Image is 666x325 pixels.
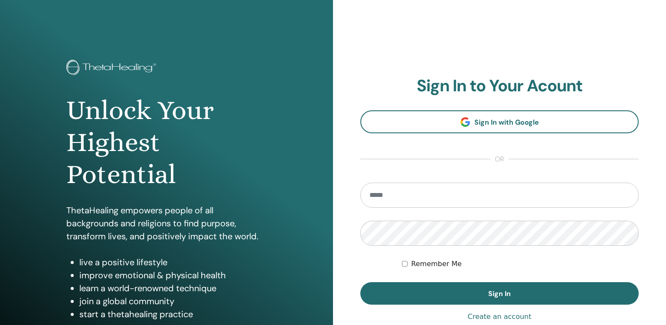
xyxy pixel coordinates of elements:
[66,94,267,191] h1: Unlock Your Highest Potential
[79,282,267,295] li: learn a world-renowned technique
[79,256,267,269] li: live a positive lifestyle
[79,269,267,282] li: improve emotional & physical health
[360,110,639,133] a: Sign In with Google
[360,76,639,96] h2: Sign In to Your Acount
[467,312,531,322] a: Create an account
[360,282,639,305] button: Sign In
[490,154,509,164] span: or
[474,118,539,127] span: Sign In with Google
[402,259,639,269] div: Keep me authenticated indefinitely or until I manually logout
[411,259,462,269] label: Remember Me
[79,308,267,321] li: start a thetahealing practice
[488,289,511,298] span: Sign In
[79,295,267,308] li: join a global community
[66,204,267,243] p: ThetaHealing empowers people of all backgrounds and religions to find purpose, transform lives, a...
